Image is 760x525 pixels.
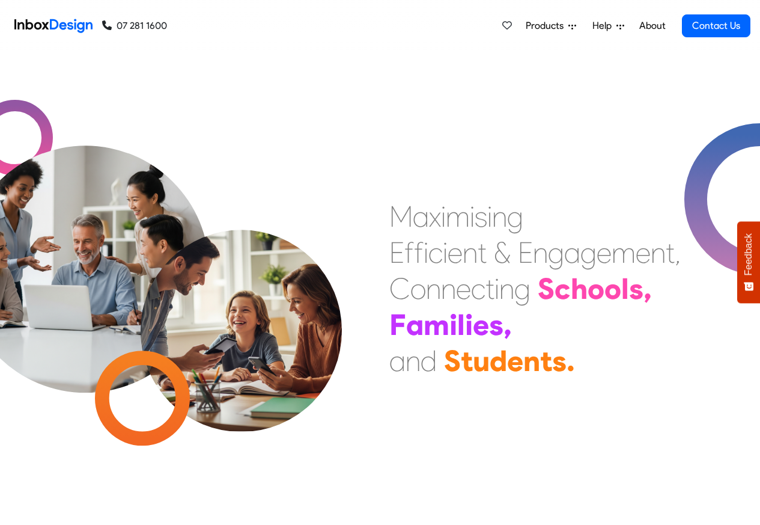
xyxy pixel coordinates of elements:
span: Feedback [743,233,754,275]
div: m [612,235,636,271]
a: Help [588,14,629,38]
div: C [389,271,410,307]
div: o [410,271,426,307]
div: n [463,235,478,271]
a: About [636,14,669,38]
div: f [414,235,424,271]
a: 07 281 1600 [102,19,167,33]
div: i [449,307,457,343]
div: S [538,271,555,307]
div: e [597,235,612,271]
span: Products [526,19,568,33]
span: Help [592,19,616,33]
div: n [499,271,514,307]
div: i [487,198,492,235]
div: g [507,198,523,235]
div: , [643,271,652,307]
div: s [629,271,643,307]
div: i [443,235,448,271]
div: M [389,198,413,235]
img: parents_with_child.png [115,180,367,432]
button: Feedback - Show survey [737,221,760,303]
div: o [604,271,621,307]
div: g [548,235,564,271]
div: s [475,198,487,235]
a: Contact Us [682,14,750,37]
div: t [540,343,552,379]
div: s [489,307,503,343]
div: a [389,343,406,379]
div: n [523,343,540,379]
div: n [651,235,666,271]
div: u [473,343,490,379]
div: t [478,235,487,271]
div: c [471,271,485,307]
div: E [518,235,533,271]
div: i [424,235,428,271]
div: a [413,198,429,235]
div: o [588,271,604,307]
div: m [446,198,470,235]
div: n [406,343,421,379]
div: n [441,271,456,307]
div: i [494,271,499,307]
div: i [441,198,446,235]
div: f [404,235,414,271]
div: e [456,271,471,307]
div: n [426,271,441,307]
div: e [448,235,463,271]
div: . [567,343,575,379]
div: l [621,271,629,307]
div: e [507,343,523,379]
div: t [461,343,473,379]
div: i [470,198,475,235]
div: l [457,307,465,343]
div: c [428,235,443,271]
div: t [485,271,494,307]
a: Products [521,14,581,38]
div: S [444,343,461,379]
div: e [636,235,651,271]
div: a [406,307,424,343]
div: & [494,235,511,271]
div: n [533,235,548,271]
div: n [492,198,507,235]
div: h [571,271,588,307]
div: E [389,235,404,271]
div: x [429,198,441,235]
div: i [465,307,473,343]
div: c [555,271,571,307]
div: F [389,307,406,343]
div: d [421,343,437,379]
div: d [490,343,507,379]
div: e [473,307,489,343]
div: t [666,235,675,271]
div: g [514,271,530,307]
div: , [675,235,681,271]
div: a [564,235,580,271]
div: g [580,235,597,271]
div: , [503,307,512,343]
div: Maximising Efficient & Engagement, Connecting Schools, Families, and Students. [389,198,681,379]
div: m [424,307,449,343]
div: s [552,343,567,379]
